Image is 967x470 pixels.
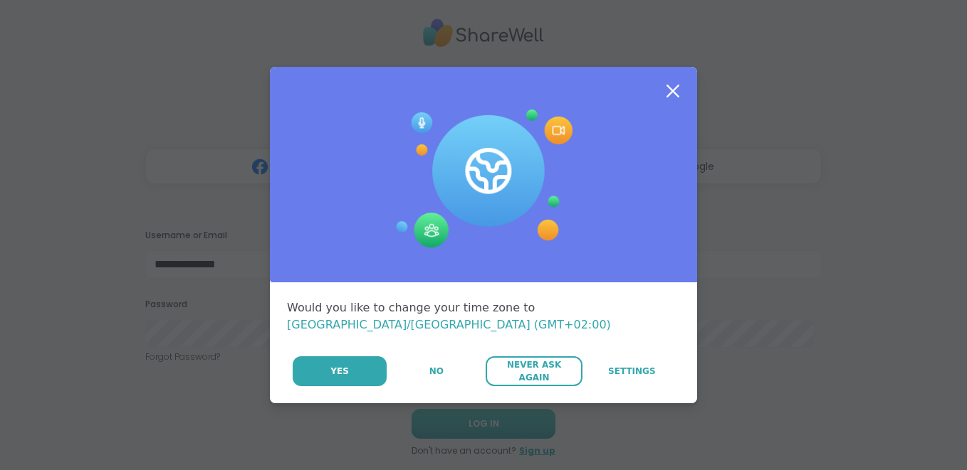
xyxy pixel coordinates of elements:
[486,356,582,386] button: Never Ask Again
[293,356,387,386] button: Yes
[287,299,680,333] div: Would you like to change your time zone to
[608,365,656,378] span: Settings
[429,365,444,378] span: No
[493,358,575,384] span: Never Ask Again
[330,365,349,378] span: Yes
[584,356,680,386] a: Settings
[287,318,611,331] span: [GEOGRAPHIC_DATA]/[GEOGRAPHIC_DATA] (GMT+02:00)
[394,110,573,249] img: Session Experience
[388,356,484,386] button: No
